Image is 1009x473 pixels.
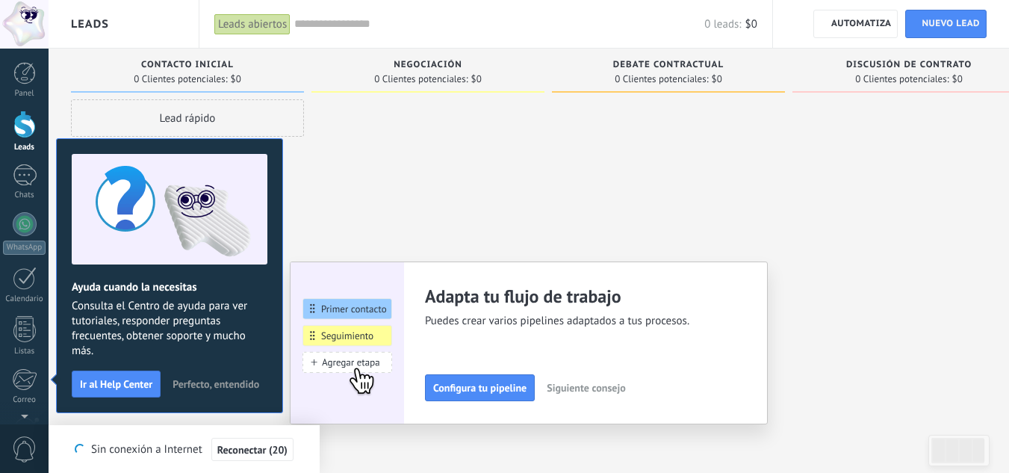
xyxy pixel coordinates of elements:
span: $0 [231,75,241,84]
span: Configura tu pipeline [433,383,527,393]
span: Contacto inicial [141,60,234,70]
button: Perfecto, entendido [166,373,266,395]
h2: Adapta tu flujo de trabajo [425,285,725,308]
span: Puedes crear varios pipelines adaptados a tus procesos. [425,314,725,329]
div: WhatsApp [3,241,46,255]
span: Discusión de contrato [846,60,972,70]
span: Nuevo lead [922,10,980,37]
span: Ir al Help Center [80,379,152,389]
div: Leads abiertos [214,13,291,35]
span: Automatiza [831,10,892,37]
button: Configura tu pipeline [425,374,535,401]
span: Negociación [394,60,462,70]
div: Chats [3,191,46,200]
span: 0 Clientes potenciales: [374,75,468,84]
button: Más [782,10,804,38]
span: Perfecto, entendido [173,379,259,389]
span: 0 Clientes potenciales: [855,75,949,84]
span: 0 Clientes potenciales: [134,75,227,84]
button: Ir al Help Center [72,371,161,398]
div: Leads [3,143,46,152]
a: Leads [140,10,166,39]
span: $0 [952,75,963,84]
div: Correo [3,395,46,405]
span: Reconectar (20) [217,445,288,455]
span: Leads [71,17,109,31]
div: Contacto inicial [78,60,297,72]
div: Sin conexión a Internet [75,437,294,462]
span: 0 Clientes potenciales: [615,75,708,84]
div: Panel [3,89,46,99]
div: Listas [3,347,46,356]
span: $0 [712,75,722,84]
h2: Ayuda cuando la necesitas [72,280,267,294]
div: Negociación [319,60,537,72]
a: Lista [166,10,191,39]
span: $0 [745,17,757,31]
span: Consulta el Centro de ayuda para ver tutoriales, responder preguntas frecuentes, obtener soporte ... [72,299,267,359]
span: $0 [471,75,482,84]
div: Lead rápido [71,99,304,137]
button: Reconectar (20) [211,438,294,462]
a: Automatiza [813,10,898,38]
span: Debate contractual [613,60,724,70]
div: Debate contractual [559,60,777,72]
button: Siguiente consejo [540,377,632,399]
span: 0 leads: [704,17,741,31]
span: Siguiente consejo [547,383,625,393]
a: Nuevo lead [905,10,987,38]
div: Calendario [3,294,46,304]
